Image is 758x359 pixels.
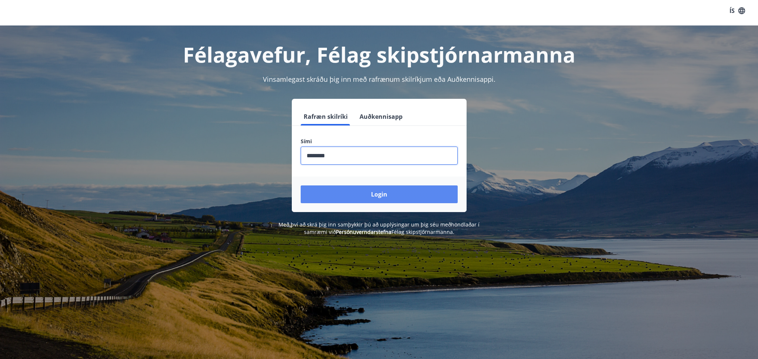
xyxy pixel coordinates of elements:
button: ÍS [725,4,749,17]
button: Rafræn skilríki [301,108,351,125]
h1: Félagavefur, Félag skipstjórnarmanna [121,40,637,68]
button: Auðkennisapp [357,108,405,125]
label: Sími [301,138,458,145]
a: Persónuverndarstefna [336,228,391,235]
span: Með því að skrá þig inn samþykkir þú að upplýsingar um þig séu meðhöndlaðar í samræmi við Félag s... [278,221,480,235]
span: Vinsamlegast skráðu þig inn með rafrænum skilríkjum eða Auðkennisappi. [263,75,495,84]
button: Login [301,185,458,203]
